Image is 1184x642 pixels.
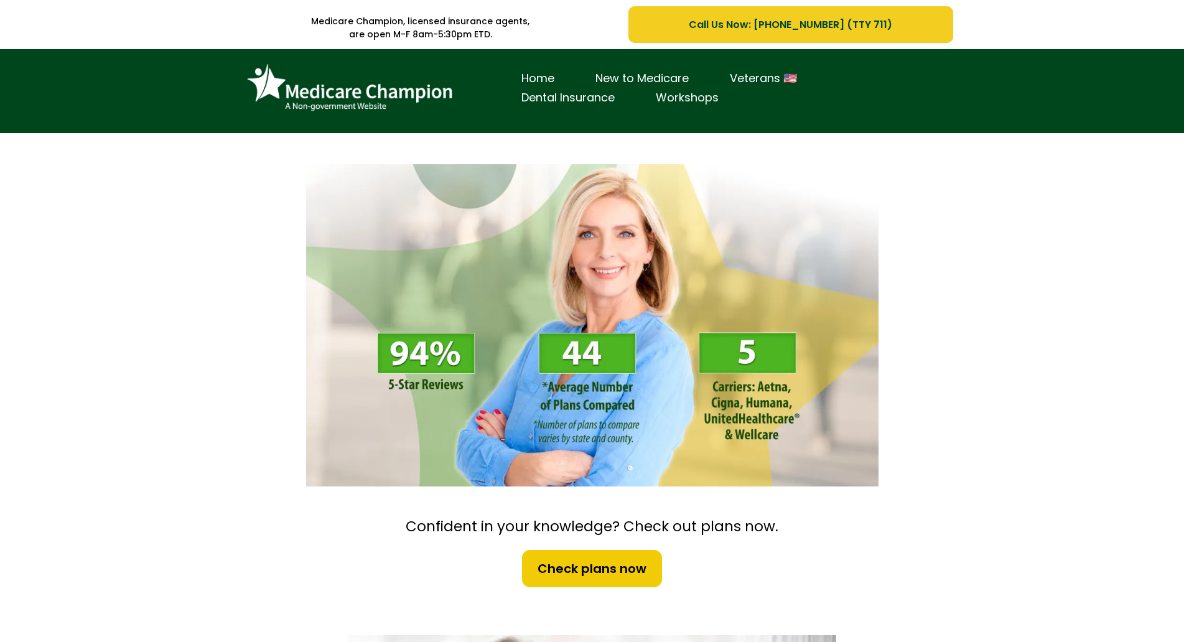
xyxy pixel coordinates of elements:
p: Medicare Champion, licensed insurance agents, [231,15,610,28]
a: Dental Insurance [501,88,635,108]
a: Check plans now [521,549,663,588]
a: Workshops [635,88,739,108]
span: Check plans now [538,559,646,578]
a: Call Us Now: 1-833-823-1990 (TTY 711) [628,6,953,43]
h2: Confident in your knowledge? Check out plans now. [300,518,885,536]
p: are open M-F 8am-5:30pm ETD. [231,28,610,41]
a: Home [501,69,575,88]
span: Call Us Now: [PHONE_NUMBER] (TTY 711) [689,17,892,32]
a: Veterans 🇺🇸 [709,69,818,88]
a: New to Medicare [575,69,709,88]
img: Brand Logo [241,58,459,118]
